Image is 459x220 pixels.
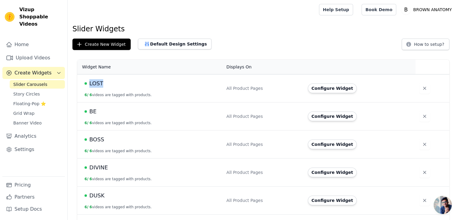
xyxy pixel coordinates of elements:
span: Banner Video [13,120,42,126]
button: Configure Widget [308,168,357,177]
span: Vizup Shoppable Videos [19,6,62,28]
span: DIVINE [89,163,108,172]
button: 6/ 6videos are tagged with products. [84,93,152,97]
button: Default Design Settings [138,39,212,49]
button: Delete widget [419,167,430,178]
div: All Product Pages [226,113,301,119]
span: 6 / [84,121,88,125]
a: Grid Wrap [10,109,65,118]
span: Live Published [84,166,87,169]
span: Live Published [84,110,87,113]
a: Floating-Pop ⭐ [10,99,65,108]
button: Delete widget [419,139,430,150]
th: Widget Name [77,60,223,74]
span: Create Widgets [14,69,52,77]
span: LOST [89,79,103,88]
button: 6/ 6videos are tagged with products. [84,149,152,153]
a: Settings [2,143,65,156]
button: Configure Widget [308,112,357,121]
button: 6/ 6videos are tagged with products. [84,121,152,125]
a: Setup Docs [2,203,65,215]
span: Live Published [84,194,87,197]
span: Story Circles [13,91,40,97]
button: Configure Widget [308,196,357,205]
div: All Product Pages [226,141,301,147]
a: Help Setup [319,4,353,15]
div: All Product Pages [226,197,301,203]
a: Home [2,39,65,51]
text: B [404,7,408,13]
div: All Product Pages [226,169,301,175]
span: 6 / [84,205,88,209]
a: Pricing [2,179,65,191]
span: 6 [90,205,92,209]
span: Grid Wrap [13,110,34,116]
span: Slider Carousels [13,81,47,87]
a: Partners [2,191,65,203]
span: 6 / [84,177,88,181]
th: Displays On [223,60,304,74]
a: Upload Videos [2,52,65,64]
button: Configure Widget [308,83,357,93]
button: How to setup? [402,39,449,50]
button: Create New Widget [72,39,131,50]
span: DUSK [89,191,104,200]
span: BOSS [89,135,104,144]
span: Floating-Pop ⭐ [13,101,46,107]
button: B BROWN ANATOMY [401,4,454,15]
span: BE [89,107,97,116]
div: Open chat [434,196,452,214]
button: 6/ 6videos are tagged with products. [84,177,152,181]
a: Banner Video [10,119,65,127]
a: Analytics [2,130,65,142]
button: 6/ 6videos are tagged with products. [84,205,152,209]
h1: Slider Widgets [72,24,454,34]
span: 6 [90,177,92,181]
button: Create Widgets [2,67,65,79]
button: Delete widget [419,83,430,94]
span: 6 [90,149,92,153]
span: Live Published [84,82,87,85]
span: Live Published [84,138,87,141]
p: BROWN ANATOMY [411,4,454,15]
a: Story Circles [10,90,65,98]
img: Vizup [5,12,14,22]
button: Delete widget [419,195,430,206]
span: 6 [90,121,92,125]
span: 6 / [84,93,88,97]
a: Slider Carousels [10,80,65,89]
span: 6 / [84,149,88,153]
button: Delete widget [419,111,430,122]
span: 6 [90,93,92,97]
div: All Product Pages [226,85,301,91]
a: Book Demo [362,4,396,15]
a: How to setup? [402,43,449,49]
button: Configure Widget [308,140,357,149]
